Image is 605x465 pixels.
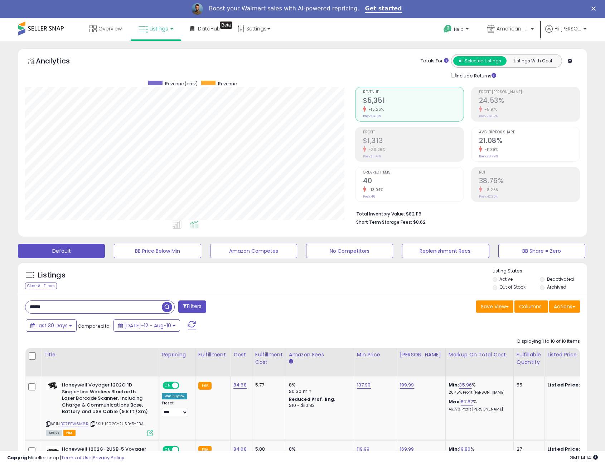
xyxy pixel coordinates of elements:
a: Privacy Policy [93,454,124,461]
span: Compared to: [78,323,111,329]
button: [DATE]-12 - Aug-10 [113,319,180,332]
a: Help [438,19,476,41]
div: Displaying 1 to 10 of 10 items [517,338,580,345]
span: Columns [519,303,542,310]
b: Min: [449,446,459,452]
h2: 40 [363,177,464,186]
span: OFF [178,446,190,452]
a: B07PPW6M6R [60,421,88,427]
div: Preset: [162,401,190,417]
small: Prev: 23.79% [479,154,498,158]
div: 8% [289,382,348,388]
a: 19.80 [459,446,470,453]
label: Out of Stock [499,284,526,290]
div: 27 [517,446,539,452]
div: Close [591,6,599,11]
a: Terms of Use [61,454,92,461]
strong: Copyright [7,454,33,461]
a: Listings [133,18,179,39]
button: Last 30 Days [26,319,77,332]
a: 169.99 [400,446,414,453]
h2: 38.76% [479,177,580,186]
div: seller snap | | [7,455,124,461]
p: 26.45% Profit [PERSON_NAME] [449,390,508,395]
small: -11.39% [482,147,498,152]
li: $82,118 [356,209,575,218]
label: Active [499,276,513,282]
span: [DATE]-12 - Aug-10 [124,322,171,329]
span: Revenue [363,90,464,94]
a: 199.99 [400,381,414,389]
div: 8% [289,446,348,452]
h2: $5,351 [363,96,464,106]
b: Short Term Storage Fees: [356,219,412,225]
b: Honeywell Voyager 1202G 1D Single-Line Wireless Bluetooth Laser Barcode Scanner, Including Charge... [62,382,149,417]
div: 55 [517,382,539,388]
span: Overview [98,25,122,32]
b: Total Inventory Value: [356,211,405,217]
button: BB Share = Zero [498,244,585,258]
a: 84.68 [233,381,247,389]
div: 5.77 [255,382,280,388]
button: Save View [476,300,513,313]
div: % [449,382,508,395]
small: -5.91% [482,107,497,112]
span: Revenue [218,81,237,87]
div: Markup on Total Cost [449,351,510,359]
a: American Telecom Headquarters [482,18,539,41]
span: $8.62 [413,219,426,226]
span: ON [163,446,172,452]
div: Min Price [357,351,394,359]
span: Avg. Buybox Share [479,131,580,134]
button: BB Price Below Min [114,244,201,258]
span: 2025-09-10 14:14 GMT [570,454,598,461]
a: Overview [84,18,127,39]
div: Tooltip anchor [220,22,232,29]
span: | SKU: 1202G-2USB-5-FBA [89,421,144,427]
h2: 21.08% [479,137,580,146]
div: Clear All Filters [25,283,57,289]
button: Actions [549,300,580,313]
span: Ordered Items [363,171,464,175]
button: All Selected Listings [453,56,507,66]
a: 119.99 [357,446,370,453]
button: Listings With Cost [506,56,560,66]
small: -8.26% [482,187,499,193]
a: DataHub [185,18,226,39]
small: Amazon Fees. [289,359,293,365]
b: Max: [449,398,461,405]
button: Filters [178,300,206,313]
small: Prev: $1,646 [363,154,381,158]
span: OFF [178,383,190,389]
div: Win BuyBox [162,393,187,399]
p: 46.77% Profit [PERSON_NAME] [449,407,508,412]
span: American Telecom Headquarters [497,25,529,32]
a: Get started [365,5,402,13]
h2: $1,313 [363,137,464,146]
small: FBA [198,446,212,454]
span: ROI [479,171,580,175]
i: Get Help [443,24,452,33]
th: The percentage added to the cost of goods (COGS) that forms the calculator for Min & Max prices. [445,348,513,376]
h2: 24.53% [479,96,580,106]
b: Reduced Prof. Rng. [289,396,336,402]
span: Help [454,26,464,32]
small: Prev: 26.07% [479,114,498,118]
label: Archived [547,284,566,290]
img: 41RaAcAaL1L._SL40_.jpg [46,446,60,460]
div: Fulfillment [198,351,227,359]
div: Include Returns [446,71,505,80]
span: DataHub [198,25,221,32]
button: Replenishment Recs. [402,244,489,258]
b: Listed Price: [547,381,580,388]
small: FBA [198,382,212,390]
div: $0.30 min [289,388,348,395]
span: Listings [150,25,168,32]
small: Prev: 42.25% [479,194,498,199]
div: Cost [233,351,249,359]
span: Revenue (prev) [165,81,198,87]
div: [PERSON_NAME] [400,351,442,359]
button: No Competitors [306,244,393,258]
label: Deactivated [547,276,574,282]
div: Boost your Walmart sales with AI-powered repricing. [209,5,359,12]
